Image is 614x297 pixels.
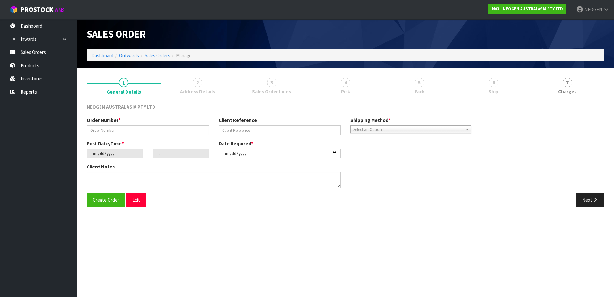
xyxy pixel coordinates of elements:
span: Sales Order [87,28,146,40]
span: Pick [341,88,350,95]
label: Client Reference [219,117,257,123]
span: Create Order [93,197,119,203]
img: cube-alt.png [10,5,18,14]
span: General Details [107,88,141,95]
span: Pack [415,88,425,95]
span: Address Details [180,88,215,95]
span: 6 [489,78,498,87]
small: WMS [55,7,65,13]
span: NEOGEN AUSTRALASIA PTY LTD [87,104,155,110]
span: Ship [488,88,498,95]
label: Post Date/Time [87,140,124,147]
span: Manage [176,52,192,59]
a: Outwards [119,52,139,59]
a: Dashboard [92,52,113,59]
span: ProStock [21,5,53,14]
span: Sales Order Lines [252,88,291,95]
input: Order Number [87,125,209,135]
strong: N03 - NEOGEN AUSTRALASIA PTY LTD [492,6,563,12]
label: Order Number [87,117,121,123]
span: Select an Option [353,126,463,133]
a: Sales Orders [145,52,170,59]
span: 5 [415,78,424,87]
label: Date Required [219,140,253,147]
span: 3 [267,78,276,87]
span: 2 [193,78,202,87]
span: 4 [341,78,350,87]
label: Client Notes [87,163,115,170]
label: Shipping Method [350,117,391,123]
span: Charges [558,88,576,95]
span: NEOGEN [584,6,602,13]
span: 7 [563,78,572,87]
button: Next [576,193,604,207]
span: General Details [87,99,604,212]
button: Exit [126,193,146,207]
input: Client Reference [219,125,341,135]
button: Create Order [87,193,125,207]
span: 1 [119,78,128,87]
